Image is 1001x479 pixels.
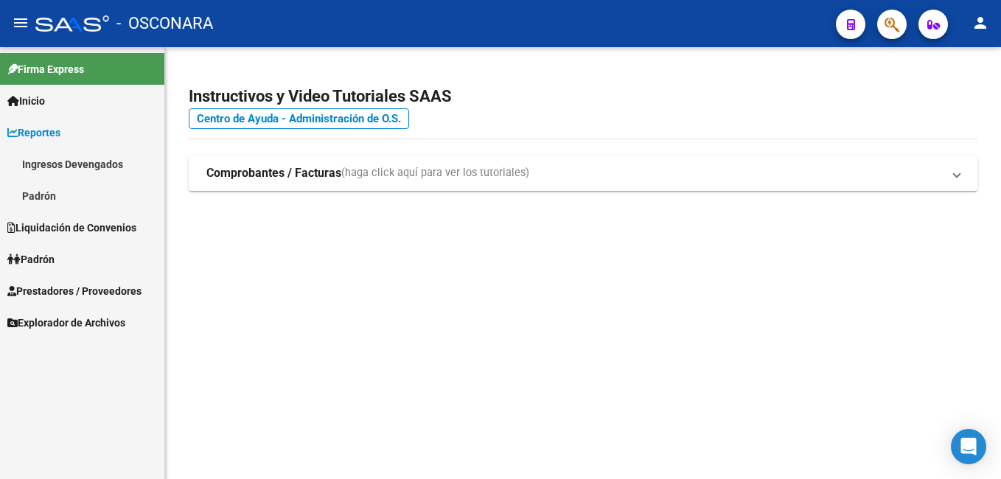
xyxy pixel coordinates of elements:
[206,165,341,181] strong: Comprobantes / Facturas
[7,315,125,331] span: Explorador de Archivos
[189,108,409,129] a: Centro de Ayuda - Administración de O.S.
[189,83,977,111] h2: Instructivos y Video Tutoriales SAAS
[189,155,977,191] mat-expansion-panel-header: Comprobantes / Facturas(haga click aquí para ver los tutoriales)
[7,125,60,141] span: Reportes
[7,251,55,268] span: Padrón
[341,165,529,181] span: (haga click aquí para ver los tutoriales)
[972,14,989,32] mat-icon: person
[7,220,136,236] span: Liquidación de Convenios
[116,7,213,40] span: - OSCONARA
[12,14,29,32] mat-icon: menu
[7,93,45,109] span: Inicio
[7,61,84,77] span: Firma Express
[951,429,986,464] div: Open Intercom Messenger
[7,283,142,299] span: Prestadores / Proveedores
